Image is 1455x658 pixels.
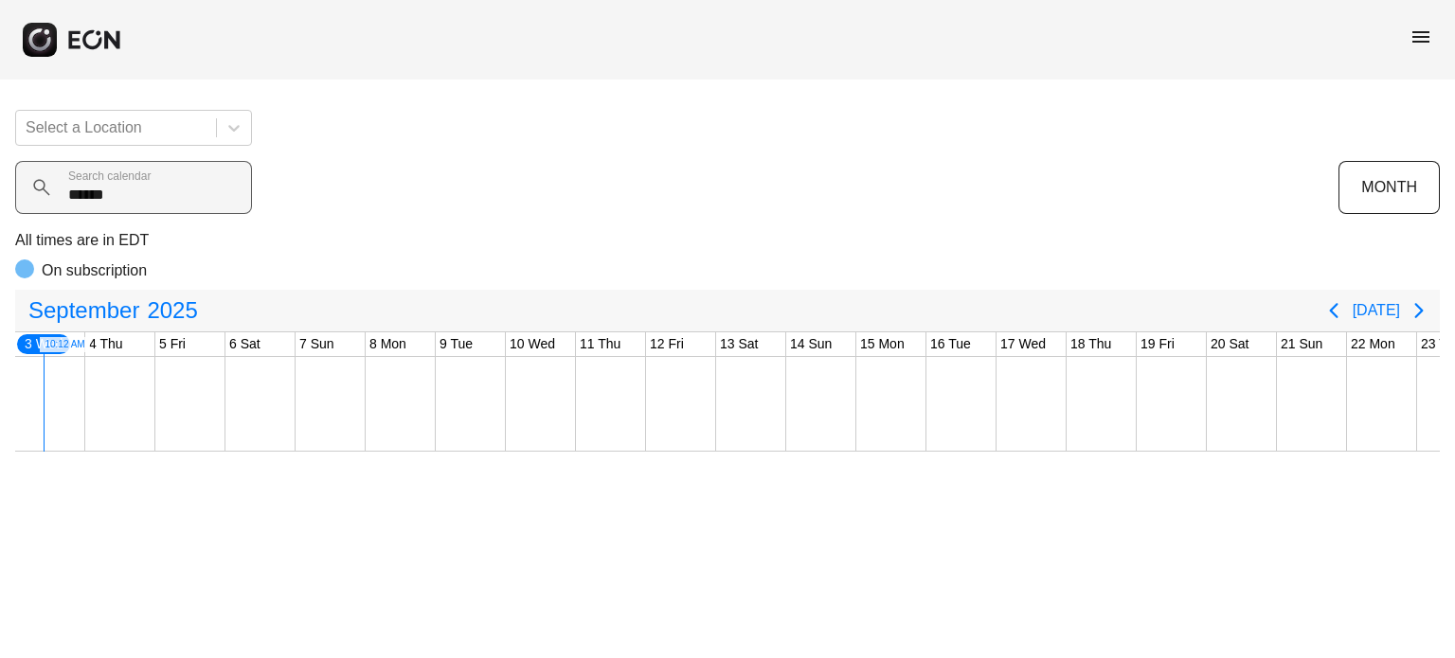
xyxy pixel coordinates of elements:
div: 15 Mon [856,332,908,356]
div: 19 Fri [1137,332,1178,356]
div: 11 Thu [576,332,624,356]
div: 14 Sun [786,332,835,356]
div: 9 Tue [436,332,476,356]
span: menu [1410,26,1432,48]
div: 21 Sun [1277,332,1326,356]
div: 3 Wed [15,332,72,356]
div: 17 Wed [997,332,1050,356]
div: 5 Fri [155,332,189,356]
div: 12 Fri [646,332,688,356]
div: 13 Sat [716,332,762,356]
div: 18 Thu [1067,332,1115,356]
div: 6 Sat [225,332,264,356]
button: [DATE] [1353,293,1400,328]
div: 20 Sat [1207,332,1252,356]
button: Previous page [1315,292,1353,329]
span: September [25,292,143,329]
span: 2025 [143,292,201,329]
button: MONTH [1338,161,1440,214]
p: On subscription [42,259,147,282]
p: All times are in EDT [15,229,1440,252]
button: September2025 [17,292,209,329]
div: 7 Sun [296,332,338,356]
div: 4 Thu [85,332,127,356]
div: 8 Mon [366,332,410,356]
button: Next page [1400,292,1438,329]
label: Search calendar [68,169,151,184]
div: 16 Tue [926,332,975,356]
div: 22 Mon [1347,332,1399,356]
div: 10 Wed [506,332,559,356]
